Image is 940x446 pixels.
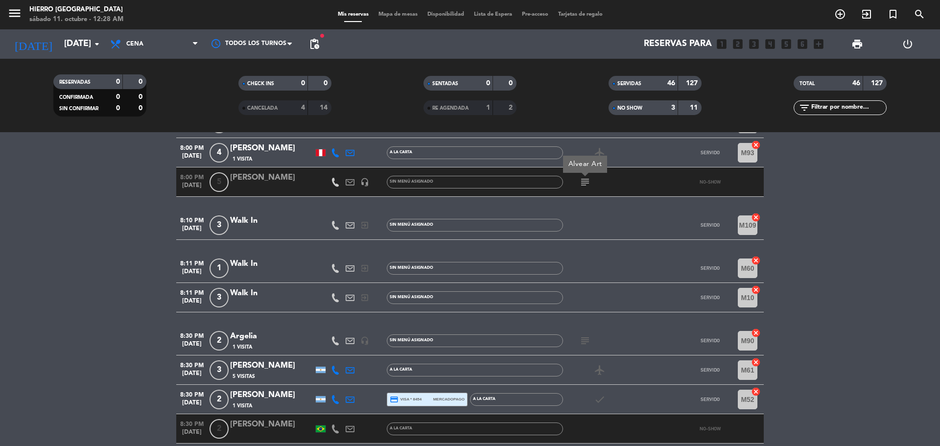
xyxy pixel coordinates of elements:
span: 8:00 PM [176,141,208,153]
span: A la carta [390,150,412,154]
span: pending_actions [308,38,320,50]
strong: 0 [139,105,144,112]
i: looks_one [715,38,728,50]
span: [DATE] [176,225,208,236]
span: [DATE] [176,182,208,193]
span: 8:30 PM [176,359,208,370]
strong: 1 [486,104,490,111]
i: filter_list [799,102,810,114]
strong: 46 [667,80,675,87]
span: Pre-acceso [517,12,553,17]
span: Sin menú asignado [390,223,433,227]
span: Mis reservas [333,12,374,17]
span: SERVIDO [701,367,720,373]
span: Cena [126,41,143,47]
i: credit_card [390,395,399,404]
i: subject [579,176,591,188]
span: 3 [210,360,229,380]
div: [PERSON_NAME] [230,389,313,401]
strong: 4 [301,104,305,111]
button: SERVIDO [685,143,734,163]
i: cancel [751,212,761,222]
strong: 0 [301,80,305,87]
i: cancel [751,256,761,265]
span: RESERVADAS [59,80,91,85]
span: 1 Visita [233,402,252,410]
strong: 14 [320,104,329,111]
span: print [851,38,863,50]
span: CANCELADA [247,106,278,111]
button: NO-SHOW [685,419,734,439]
i: looks_6 [796,38,809,50]
i: looks_two [731,38,744,50]
span: NO SHOW [617,106,642,111]
i: [DATE] [7,33,59,55]
div: Walk In [230,214,313,227]
i: looks_5 [780,38,793,50]
i: cancel [751,140,761,150]
div: [PERSON_NAME] [230,359,313,372]
div: [PERSON_NAME] [230,142,313,155]
span: Disponibilidad [423,12,469,17]
strong: 2 [509,104,515,111]
span: [DATE] [176,153,208,164]
button: NO-SHOW [685,172,734,192]
span: A la carta [390,368,412,372]
i: airplanemode_active [594,364,606,376]
span: Reservas para [644,39,712,49]
span: [DATE] [176,429,208,440]
i: search [914,8,925,20]
div: LOG OUT [882,29,933,59]
span: Sin menú asignado [390,180,433,184]
i: add_circle_outline [834,8,846,20]
i: power_settings_new [902,38,914,50]
strong: 3 [671,104,675,111]
span: Tarjetas de regalo [553,12,608,17]
strong: 0 [116,105,120,112]
i: cancel [751,387,761,397]
span: CHECK INS [247,81,274,86]
button: SERVIDO [685,360,734,380]
strong: 46 [852,80,860,87]
span: fiber_manual_record [319,33,325,39]
span: SERVIDO [701,222,720,228]
div: [PERSON_NAME] [230,171,313,184]
strong: 0 [116,78,120,85]
button: menu [7,6,22,24]
i: exit_to_app [861,8,872,20]
span: 1 Visita [233,155,252,163]
span: 5 [210,172,229,192]
span: 3 [210,288,229,307]
i: arrow_drop_down [91,38,103,50]
i: turned_in_not [887,8,899,20]
span: visa * 8454 [390,395,422,404]
i: looks_4 [764,38,776,50]
span: 2 [210,390,229,409]
i: cancel [751,285,761,295]
span: SERVIDO [701,150,720,155]
strong: 11 [690,104,700,111]
i: looks_3 [748,38,760,50]
div: Walk In [230,287,313,300]
span: [DATE] [176,298,208,309]
div: Alvear Art [568,159,602,169]
span: SERVIDO [701,265,720,271]
span: 2 [210,331,229,351]
i: headset_mic [360,178,369,187]
span: A la carta [390,426,412,430]
strong: 0 [486,80,490,87]
input: Filtrar por nombre... [810,102,886,113]
span: [DATE] [176,268,208,280]
div: Walk In [230,258,313,270]
i: headset_mic [360,336,369,345]
span: 1 [210,258,229,278]
span: TOTAL [799,81,815,86]
i: cancel [751,328,761,338]
div: [PERSON_NAME] [230,418,313,431]
button: SERVIDO [685,331,734,351]
i: exit_to_app [360,264,369,273]
span: 4 [210,143,229,163]
strong: 127 [686,80,700,87]
span: 8:30 PM [176,388,208,399]
span: SERVIDO [701,295,720,300]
